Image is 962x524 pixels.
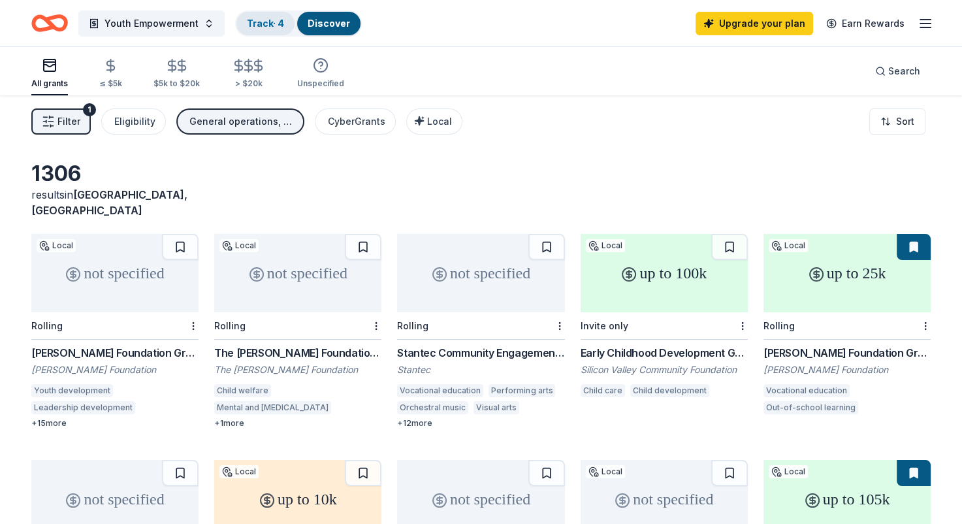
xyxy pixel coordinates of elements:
div: All grants [31,78,68,89]
div: results [31,187,199,218]
div: Vocational education [397,384,483,397]
div: Youth development [31,384,113,397]
div: Mental and [MEDICAL_DATA] [214,401,331,414]
div: up to 25k [763,234,931,312]
div: Local [586,465,625,478]
span: Search [888,63,920,79]
button: ≤ $5k [99,53,122,95]
div: Local [219,465,259,478]
div: Early Childhood Development Grant [581,345,748,361]
a: not specifiedLocalRolling[PERSON_NAME] Foundation Grant[PERSON_NAME] FoundationYouth developmentL... [31,234,199,429]
div: Silicon Valley Community Foundation [581,363,748,376]
span: Sort [896,114,914,129]
button: Unspecified [297,52,344,95]
div: not specified [31,234,199,312]
div: Rolling [31,320,63,331]
div: up to 100k [581,234,748,312]
div: 1306 [31,161,199,187]
a: Upgrade your plan [696,12,813,35]
span: Filter [57,114,80,129]
div: Eligibility [114,114,155,129]
div: Rolling [397,320,428,331]
span: Local [427,116,452,127]
div: [PERSON_NAME] Foundation Grant [31,345,199,361]
div: Local [586,239,625,252]
div: + 12 more [397,418,564,429]
div: Child welfare [214,384,271,397]
span: [GEOGRAPHIC_DATA], [GEOGRAPHIC_DATA] [31,188,187,217]
div: + 1 more [214,418,381,429]
button: All grants [31,52,68,95]
button: Sort [869,108,925,135]
div: Leadership development [31,401,135,414]
button: CyberGrants [315,108,396,135]
div: Local [769,239,808,252]
div: General operations, Projects & programming, Training and capacity building [189,114,294,129]
div: Child development [630,384,709,397]
div: Visual arts [473,401,519,414]
div: Vocational education [763,384,850,397]
button: Local [406,108,462,135]
div: [PERSON_NAME] Foundation [31,363,199,376]
button: Filter1 [31,108,91,135]
button: > $20k [231,53,266,95]
button: Eligibility [101,108,166,135]
div: ≤ $5k [99,78,122,89]
div: Rolling [214,320,246,331]
a: Discover [308,18,350,29]
div: Local [37,239,76,252]
a: Earn Rewards [818,12,912,35]
div: The [PERSON_NAME] Foundation Grants [214,345,381,361]
button: General operations, Projects & programming, Training and capacity building [176,108,304,135]
a: up to 100kLocalInvite onlyEarly Childhood Development GrantSilicon Valley Community FoundationChi... [581,234,748,401]
div: Child care [581,384,625,397]
a: not specifiedLocalRollingThe [PERSON_NAME] Foundation GrantsThe [PERSON_NAME] FoundationChild wel... [214,234,381,429]
a: Track· 4 [247,18,284,29]
div: CyberGrants [328,114,385,129]
div: 1 [83,103,96,116]
div: > $20k [231,78,266,89]
div: The [PERSON_NAME] Foundation [214,363,381,376]
div: not specified [397,234,564,312]
button: $5k to $20k [153,53,200,95]
div: Stantec Community Engagement Grant [397,345,564,361]
div: Orchestral music [397,401,468,414]
div: not specified [214,234,381,312]
div: Unspecified [297,78,344,89]
button: Youth Empowerment [78,10,225,37]
a: up to 25kLocalRolling[PERSON_NAME] Foundation Grant[PERSON_NAME] FoundationVocational educationOu... [763,234,931,418]
button: Search [865,58,931,84]
div: Local [769,465,808,478]
div: Out-of-school learning [763,401,858,414]
button: Track· 4Discover [235,10,362,37]
div: [PERSON_NAME] Foundation Grant [763,345,931,361]
div: Rolling [763,320,795,331]
div: Performing arts [489,384,555,397]
div: Stantec [397,363,564,376]
div: Local [219,239,259,252]
span: in [31,188,187,217]
div: Invite only [581,320,628,331]
div: + 15 more [31,418,199,429]
span: Youth Empowerment [104,16,199,31]
a: Home [31,8,68,39]
div: [PERSON_NAME] Foundation [763,363,931,376]
a: not specifiedRollingStantec Community Engagement GrantStantecVocational educationPerforming artsO... [397,234,564,429]
div: $5k to $20k [153,78,200,89]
